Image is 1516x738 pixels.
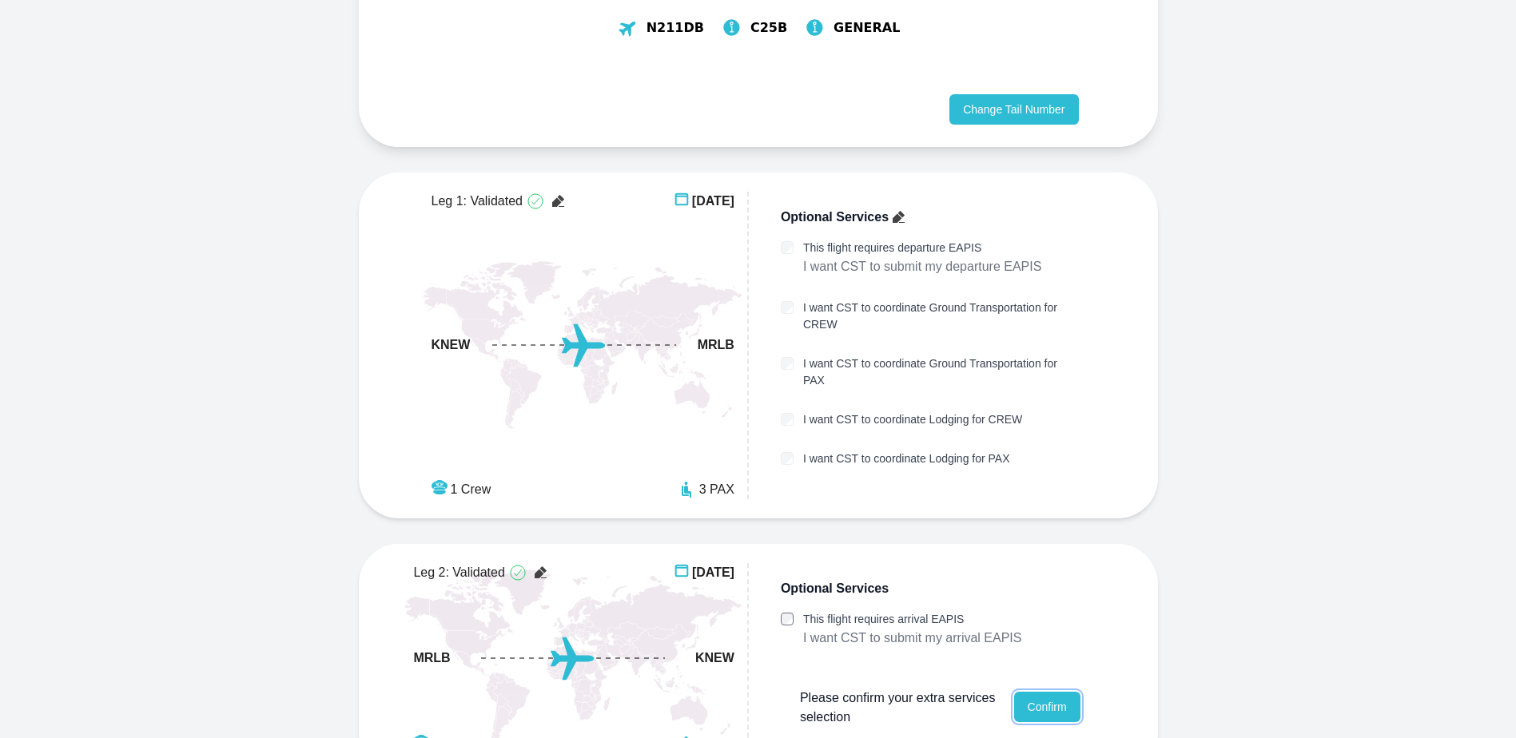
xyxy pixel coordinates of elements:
label: I want CST to coordinate Ground Transportation for PAX [803,355,1082,389]
span: KNEW [432,335,471,355]
label: I want CST to coordinate Lodging for PAX [803,450,1010,467]
span: 1 Crew [451,480,491,499]
label: This flight requires arrival EAPIS [803,611,1022,628]
span: KNEW [695,649,734,668]
button: Confirm [1014,692,1080,722]
span: 3 PAX [699,480,734,499]
span: [DATE] [692,563,734,582]
span: [DATE] [692,192,734,211]
button: Change Tail Number [949,94,1078,125]
span: GENERAL [834,18,900,38]
span: N211DB [647,18,704,38]
span: Leg 2: Validated [413,563,504,582]
span: MRLB [413,649,450,668]
label: This flight requires departure EAPIS [803,240,1042,256]
p: I want CST to submit my departure EAPIS [803,256,1042,277]
span: Optional Services [781,208,889,227]
span: MRLB [698,335,734,355]
label: I want CST to coordinate Lodging for CREW [803,411,1022,428]
span: Optional Services [781,579,889,598]
span: Leg 1: Validated [432,192,523,211]
span: C25B [750,18,787,38]
span: Please confirm your extra services selection [800,688,1001,727]
p: I want CST to submit my arrival EAPIS [803,628,1022,649]
label: I want CST to coordinate Ground Transportation for CREW [803,300,1082,333]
